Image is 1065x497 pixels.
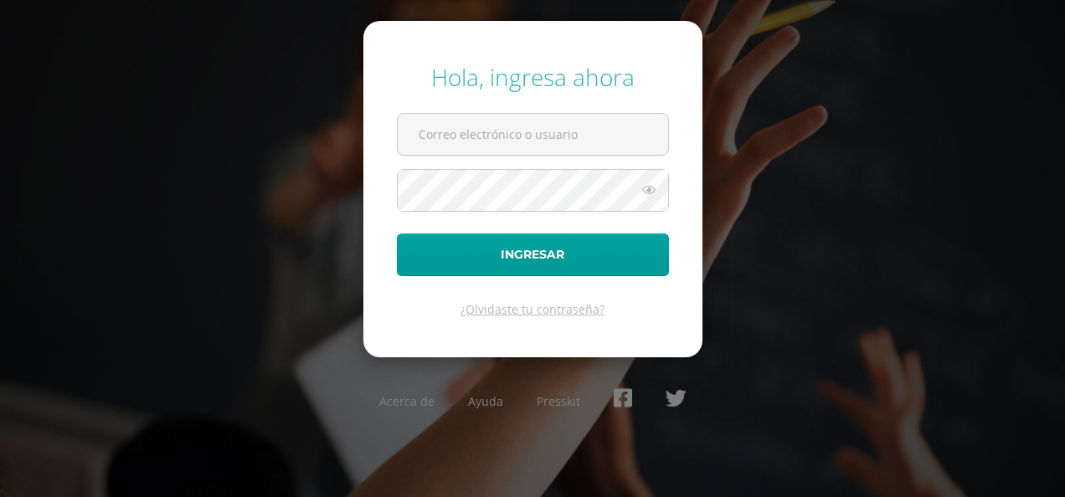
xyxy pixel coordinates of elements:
a: Acerca de [379,393,435,409]
div: Hola, ingresa ahora [397,61,669,93]
a: Presskit [537,393,580,409]
input: Correo electrónico o usuario [398,114,668,155]
a: ¿Olvidaste tu contraseña? [460,301,605,317]
button: Ingresar [397,233,669,276]
a: Ayuda [468,393,503,409]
